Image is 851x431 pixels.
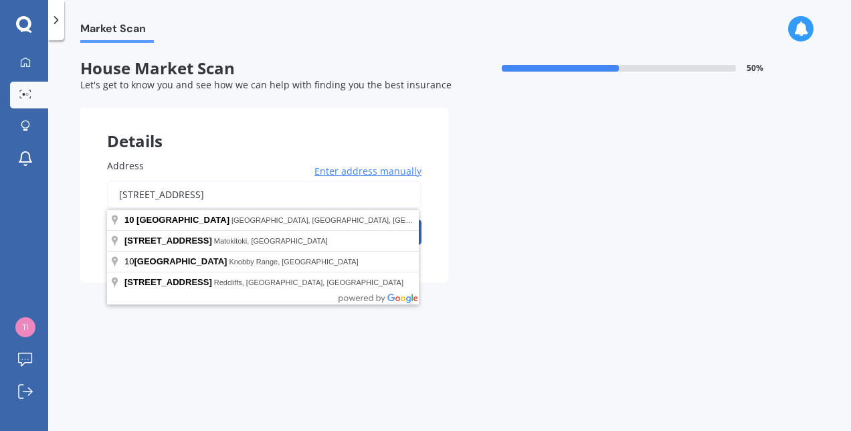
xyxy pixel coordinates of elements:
span: [GEOGRAPHIC_DATA] [134,256,227,266]
span: Matokitoki, [GEOGRAPHIC_DATA] [214,237,328,245]
span: [GEOGRAPHIC_DATA] [136,215,229,225]
span: Enter address manually [314,165,421,178]
span: Knobby Range, [GEOGRAPHIC_DATA] [229,258,358,266]
span: House Market Scan [80,59,448,78]
span: 10 [124,215,134,225]
span: 50 % [747,64,763,73]
span: Redcliffs, [GEOGRAPHIC_DATA], [GEOGRAPHIC_DATA] [214,278,403,286]
span: [GEOGRAPHIC_DATA], [GEOGRAPHIC_DATA], [GEOGRAPHIC_DATA] [231,216,470,224]
span: 10 [124,256,229,266]
span: Let's get to know you and see how we can help with finding you the best insurance [80,78,452,91]
img: 0e8e9892ea7ba98702dd3f51607364a0 [15,317,35,337]
span: Address [107,159,144,172]
span: [STREET_ADDRESS] [124,277,212,287]
span: [STREET_ADDRESS] [124,236,212,246]
input: Enter address [107,181,421,209]
span: Market Scan [80,22,154,40]
div: Details [80,108,448,148]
